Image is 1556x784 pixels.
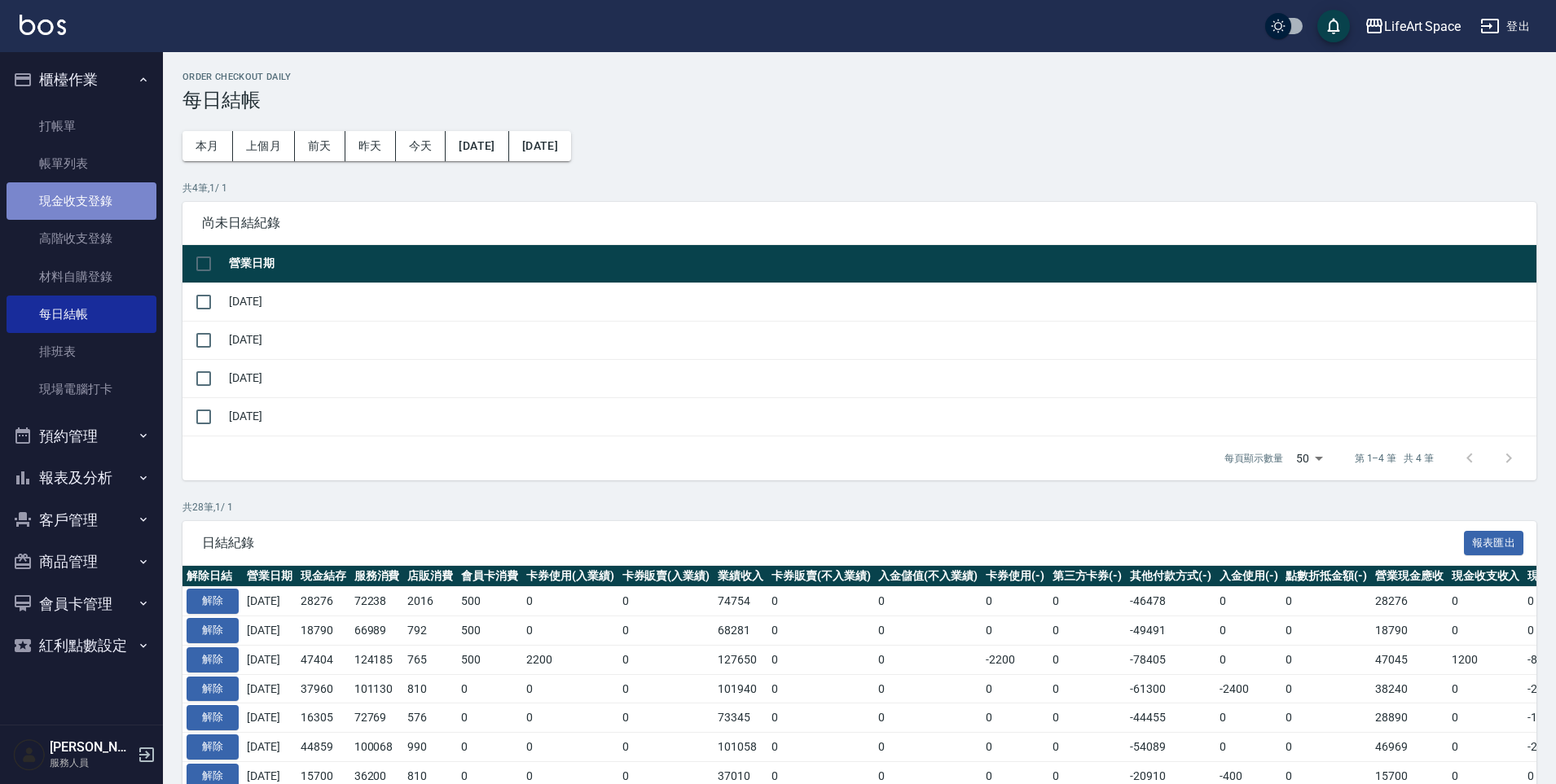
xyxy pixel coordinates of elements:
td: -44455 [1126,703,1215,733]
td: [DATE] [225,321,1536,359]
td: 1200 [1448,645,1524,674]
td: 0 [618,703,714,733]
td: 0 [1215,587,1282,616]
td: 124185 [350,645,404,674]
a: 高階收支登錄 [7,220,156,257]
td: 792 [403,616,457,646]
td: 16305 [297,703,350,733]
button: 商品管理 [7,541,156,583]
td: 18790 [297,616,350,646]
td: -2400 [1215,674,1282,703]
td: 0 [1215,645,1282,674]
td: 0 [767,645,875,674]
td: 0 [457,733,522,762]
th: 點數折抵金額(-) [1281,566,1371,587]
button: 報表及分析 [7,457,156,499]
td: 0 [522,703,618,733]
div: LifeArt Space [1384,16,1461,37]
td: 810 [403,674,457,703]
button: 上個月 [233,131,295,161]
th: 業績收入 [714,566,767,587]
td: 28276 [297,587,350,616]
td: 0 [1048,674,1127,703]
td: 0 [1448,703,1524,733]
th: 營業日期 [243,566,297,587]
td: 72238 [350,587,404,616]
th: 入金儲值(不入業績) [874,566,982,587]
td: 0 [1215,616,1282,646]
th: 服務消費 [350,566,404,587]
td: [DATE] [243,733,297,762]
td: 101058 [714,733,767,762]
span: 日結紀錄 [202,535,1464,551]
td: 0 [1281,733,1371,762]
h3: 每日結帳 [182,89,1536,112]
td: 0 [982,674,1048,703]
td: 0 [1048,587,1127,616]
td: 576 [403,703,457,733]
a: 現金收支登錄 [7,182,156,220]
a: 排班表 [7,333,156,370]
td: 72769 [350,703,404,733]
td: 0 [1048,645,1127,674]
th: 卡券販賣(入業績) [618,566,714,587]
p: 每頁顯示數量 [1224,451,1283,466]
td: 0 [982,733,1048,762]
a: 帳單列表 [7,145,156,182]
button: save [1317,10,1350,42]
td: [DATE] [243,674,297,703]
td: 0 [1281,616,1371,646]
td: 0 [1048,733,1127,762]
img: Logo [20,15,66,35]
a: 每日結帳 [7,296,156,333]
h5: [PERSON_NAME] [50,739,133,756]
button: 會員卡管理 [7,583,156,625]
td: 0 [982,587,1048,616]
td: [DATE] [225,359,1536,397]
td: 44859 [297,733,350,762]
td: 500 [457,616,522,646]
td: [DATE] [225,283,1536,321]
td: -61300 [1126,674,1215,703]
td: 0 [874,703,982,733]
th: 卡券使用(入業績) [522,566,618,587]
p: 共 28 筆, 1 / 1 [182,500,1536,515]
td: 0 [522,587,618,616]
td: 0 [982,616,1048,646]
td: 990 [403,733,457,762]
td: -78405 [1126,645,1215,674]
td: 0 [618,733,714,762]
td: 0 [1048,703,1127,733]
td: 765 [403,645,457,674]
td: 0 [1215,733,1282,762]
img: Person [13,738,46,771]
td: 127650 [714,645,767,674]
td: 0 [1448,616,1524,646]
th: 第三方卡券(-) [1048,566,1127,587]
a: 現場電腦打卡 [7,370,156,408]
th: 營業現金應收 [1371,566,1448,587]
td: 0 [767,674,875,703]
td: 0 [522,616,618,646]
td: 500 [457,645,522,674]
td: 0 [1281,645,1371,674]
p: 服務人員 [50,756,133,770]
th: 卡券使用(-) [982,566,1048,587]
td: 46969 [1371,733,1448,762]
td: 0 [618,645,714,674]
td: 38240 [1371,674,1448,703]
button: 解除 [187,618,239,643]
th: 現金結存 [297,566,350,587]
td: 0 [1281,674,1371,703]
td: 47404 [297,645,350,674]
button: 前天 [295,131,345,161]
td: 0 [1215,703,1282,733]
th: 解除日結 [182,566,243,587]
td: 0 [874,674,982,703]
td: 0 [1281,587,1371,616]
td: 101940 [714,674,767,703]
td: [DATE] [243,703,297,733]
td: 0 [874,733,982,762]
a: 報表匯出 [1464,534,1524,550]
td: 0 [767,587,875,616]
